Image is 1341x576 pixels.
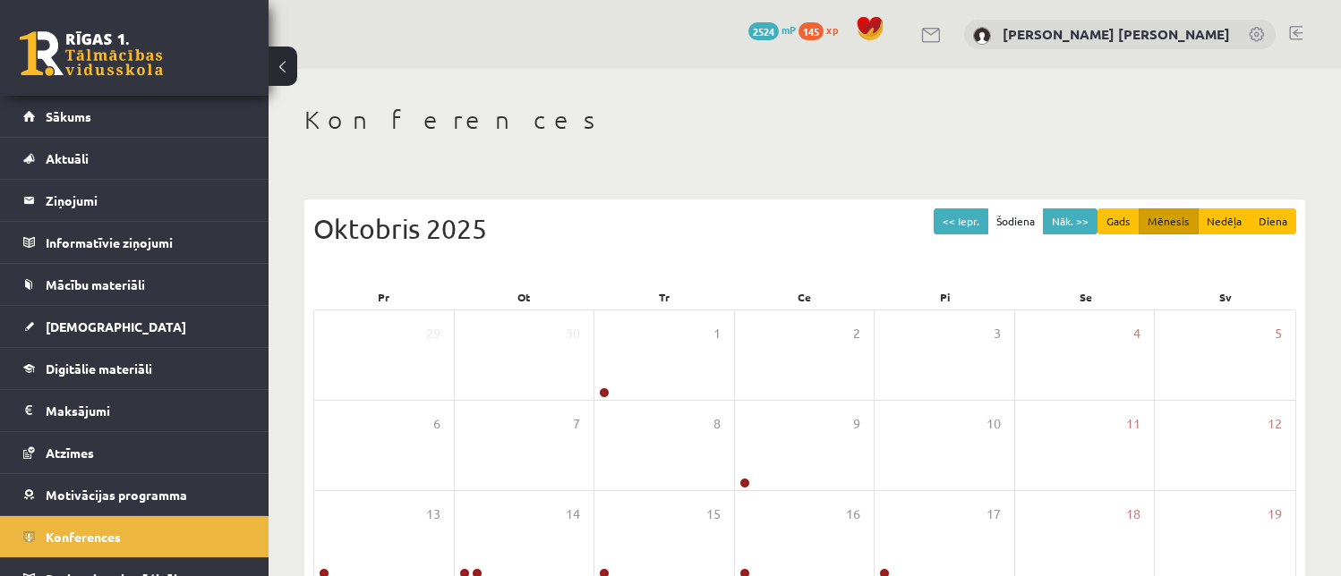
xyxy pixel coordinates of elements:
[934,208,988,234] button: << Iepr.
[1198,208,1251,234] button: Nedēļa
[1268,414,1282,434] span: 12
[735,284,875,309] div: Ce
[1003,25,1230,43] a: [PERSON_NAME] [PERSON_NAME]
[433,414,440,434] span: 6
[573,414,580,434] span: 7
[23,180,246,221] a: Ziņojumi
[987,414,1001,434] span: 10
[994,324,1001,343] span: 3
[46,276,145,292] span: Mācību materiāli
[782,22,796,37] span: mP
[46,318,186,335] span: [DEMOGRAPHIC_DATA]
[826,22,838,37] span: xp
[987,208,1044,234] button: Šodiena
[566,324,580,343] span: 30
[748,22,779,40] span: 2524
[313,284,454,309] div: Pr
[46,180,246,221] legend: Ziņojumi
[594,284,735,309] div: Tr
[853,414,860,434] span: 9
[304,105,1305,135] h1: Konferences
[426,324,440,343] span: 29
[853,324,860,343] span: 2
[23,306,246,347] a: [DEMOGRAPHIC_DATA]
[748,22,796,37] a: 2524 mP
[23,96,246,137] a: Sākums
[1139,208,1199,234] button: Mēnesis
[1275,324,1282,343] span: 5
[426,504,440,524] span: 13
[799,22,824,40] span: 145
[846,504,860,524] span: 16
[46,445,94,461] span: Atzīmes
[23,432,246,473] a: Atzīmes
[46,529,121,545] span: Konferences
[1126,504,1140,524] span: 18
[46,150,89,166] span: Aktuāli
[23,222,246,263] a: Informatīvie ziņojumi
[20,31,163,76] a: Rīgas 1. Tālmācības vidusskola
[46,360,152,377] span: Digitālie materiāli
[987,504,1001,524] span: 17
[23,390,246,431] a: Maksājumi
[1043,208,1098,234] button: Nāk. >>
[23,348,246,389] a: Digitālie materiāli
[706,504,721,524] span: 15
[46,487,187,503] span: Motivācijas programma
[1015,284,1156,309] div: Se
[713,414,721,434] span: 8
[799,22,847,37] a: 145 xp
[1126,414,1140,434] span: 11
[23,474,246,515] a: Motivācijas programma
[23,516,246,557] a: Konferences
[46,108,91,124] span: Sākums
[875,284,1015,309] div: Pi
[46,390,246,431] legend: Maksājumi
[566,504,580,524] span: 14
[713,324,721,343] span: 1
[454,284,594,309] div: Ot
[23,264,246,305] a: Mācību materiāli
[1250,208,1296,234] button: Diena
[1156,284,1296,309] div: Sv
[313,208,1296,249] div: Oktobris 2025
[1098,208,1140,234] button: Gads
[23,138,246,179] a: Aktuāli
[973,27,991,45] img: Anželika Evartovska
[1133,324,1140,343] span: 4
[46,222,246,263] legend: Informatīvie ziņojumi
[1268,504,1282,524] span: 19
